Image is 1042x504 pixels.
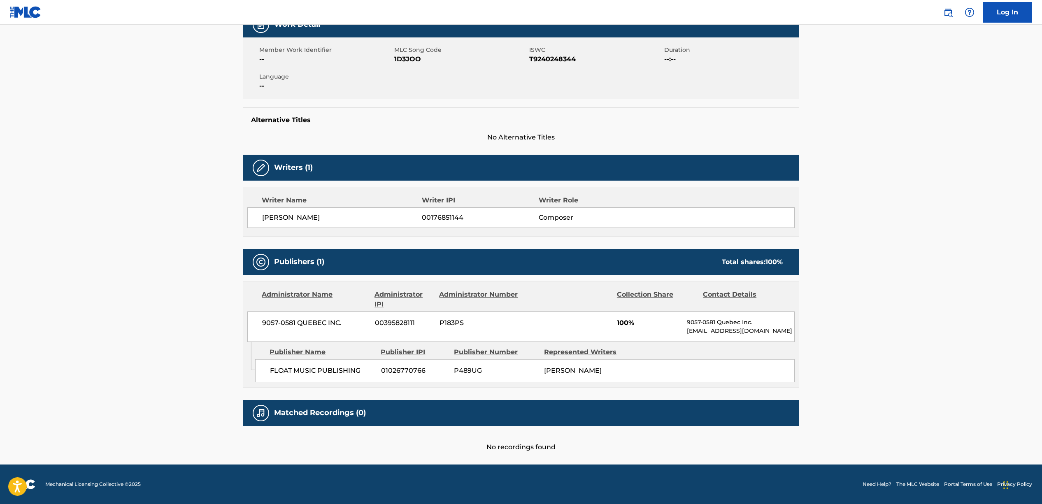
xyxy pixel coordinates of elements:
span: 00176851144 [422,213,539,223]
span: FLOAT MUSIC PUBLISHING [270,366,375,376]
img: MLC Logo [10,6,42,18]
img: Matched Recordings [256,408,266,418]
span: P183PS [440,318,519,328]
a: Public Search [940,4,956,21]
span: T9240248344 [529,54,662,64]
p: 9057-0581 Quebec Inc. [687,318,794,327]
span: P489UG [454,366,538,376]
img: search [943,7,953,17]
span: 1D3JOO [394,54,527,64]
span: -- [259,81,392,91]
span: 100% [617,318,681,328]
span: ISWC [529,46,662,54]
div: Writer IPI [422,195,539,205]
a: The MLC Website [896,481,939,488]
span: 9057-0581 QUEBEC INC. [262,318,369,328]
img: logo [10,479,35,489]
span: Language [259,72,392,81]
h5: Matched Recordings (0) [274,408,366,418]
div: Collection Share [617,290,697,309]
a: Privacy Policy [997,481,1032,488]
h5: Publishers (1) [274,257,324,267]
h5: Writers (1) [274,163,313,172]
div: Publisher Name [270,347,374,357]
iframe: Chat Widget [1001,465,1042,504]
span: -- [259,54,392,64]
h5: Alternative Titles [251,116,791,124]
p: [EMAIL_ADDRESS][DOMAIN_NAME] [687,327,794,335]
img: help [965,7,975,17]
div: Administrator IPI [374,290,433,309]
img: Publishers [256,257,266,267]
div: Contact Details [703,290,783,309]
div: Help [961,4,978,21]
span: MLC Song Code [394,46,527,54]
span: No Alternative Titles [243,132,799,142]
span: Member Work Identifier [259,46,392,54]
div: Publisher IPI [381,347,448,357]
div: Writer Role [539,195,645,205]
span: 100 % [765,258,783,266]
div: Drag [1003,473,1008,497]
span: Composer [539,213,645,223]
a: Need Help? [863,481,891,488]
span: 01026770766 [381,366,448,376]
span: [PERSON_NAME] [544,367,602,374]
div: Represented Writers [544,347,628,357]
img: Writers [256,163,266,173]
div: Writer Name [262,195,422,205]
span: Mechanical Licensing Collective © 2025 [45,481,141,488]
div: Administrator Name [262,290,368,309]
span: Duration [664,46,797,54]
span: [PERSON_NAME] [262,213,422,223]
a: Portal Terms of Use [944,481,992,488]
a: Log In [983,2,1032,23]
div: Publisher Number [454,347,538,357]
span: 00395828111 [375,318,433,328]
div: Administrator Number [439,290,519,309]
div: Total shares: [722,257,783,267]
div: No recordings found [243,426,799,452]
span: --:-- [664,54,797,64]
